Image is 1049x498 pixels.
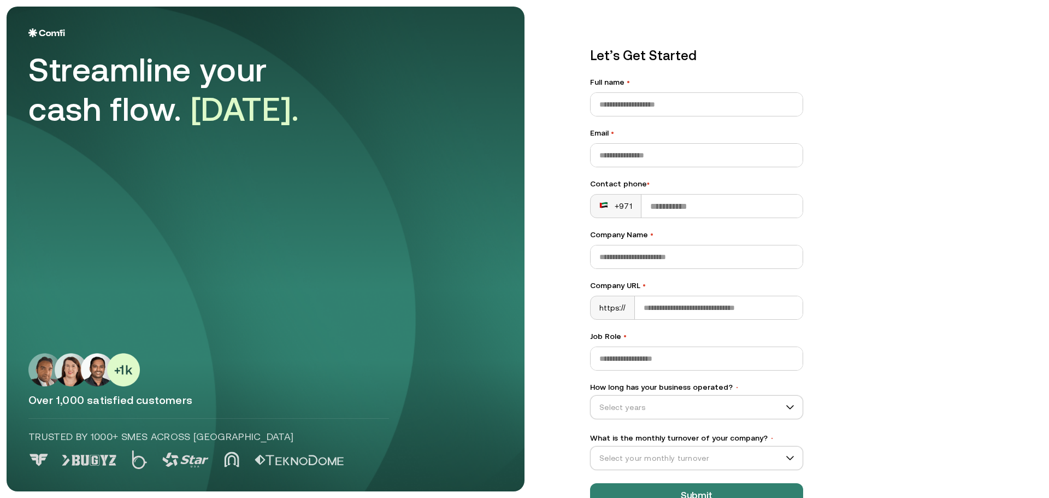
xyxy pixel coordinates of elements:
[28,430,389,444] p: Trusted by 1000+ SMEs across [GEOGRAPHIC_DATA]
[28,393,503,407] p: Over 1,000 satisfied customers
[591,296,635,319] div: https://
[191,90,299,128] span: [DATE].
[627,78,630,86] span: •
[590,331,803,342] label: Job Role
[735,384,739,391] span: •
[590,46,803,66] p: Let’s Get Started
[224,452,239,467] img: Logo 4
[590,382,803,393] label: How long has your business operated?
[590,280,803,291] label: Company URL
[132,450,147,469] img: Logo 2
[162,453,209,467] img: Logo 3
[647,179,650,188] span: •
[590,432,803,444] label: What is the monthly turnover of your company?
[590,229,803,241] label: Company Name
[255,455,344,466] img: Logo 5
[770,435,774,442] span: •
[28,454,49,466] img: Logo 0
[62,455,116,466] img: Logo 1
[643,281,646,290] span: •
[611,128,614,137] span: •
[590,127,803,139] label: Email
[623,332,627,341] span: •
[599,201,632,212] div: +971
[28,50,334,129] div: Streamline your cash flow.
[650,230,653,239] span: •
[590,77,803,88] label: Full name
[28,28,65,37] img: Logo
[590,178,803,190] div: Contact phone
